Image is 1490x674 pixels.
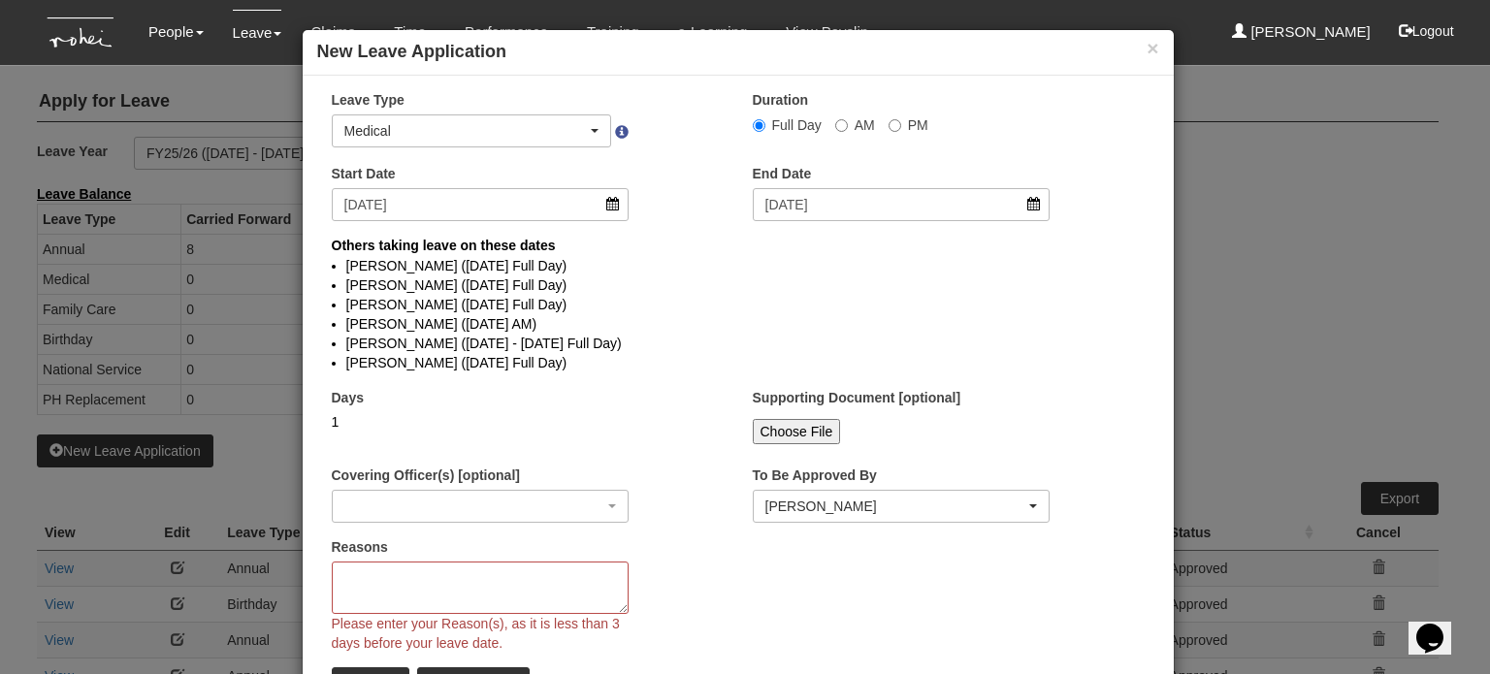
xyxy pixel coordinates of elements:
[332,388,364,407] label: Days
[753,490,1051,523] button: Maoi De Leon
[855,117,875,133] span: AM
[346,334,1130,353] li: [PERSON_NAME] ([DATE] - [DATE] Full Day)
[346,275,1130,295] li: [PERSON_NAME] ([DATE] Full Day)
[753,188,1051,221] input: d/m/yyyy
[346,353,1130,372] li: [PERSON_NAME] ([DATE] Full Day)
[772,117,822,133] span: Full Day
[332,616,620,651] span: Please enter your Reason(s), as it is less than 3 days before your leave date.
[753,419,841,444] input: Choose File
[765,497,1026,516] div: [PERSON_NAME]
[1147,38,1158,58] button: ×
[753,388,961,407] label: Supporting Document [optional]
[346,295,1130,314] li: [PERSON_NAME] ([DATE] Full Day)
[1409,596,1471,655] iframe: chat widget
[332,164,396,183] label: Start Date
[346,256,1130,275] li: [PERSON_NAME] ([DATE] Full Day)
[344,121,588,141] div: Medical
[332,188,630,221] input: d/m/yyyy
[753,90,809,110] label: Duration
[346,314,1130,334] li: [PERSON_NAME] ([DATE] AM)
[332,465,520,485] label: Covering Officer(s) [optional]
[317,42,506,61] b: New Leave Application
[908,117,928,133] span: PM
[332,537,388,557] label: Reasons
[753,465,877,485] label: To Be Approved By
[332,90,405,110] label: Leave Type
[332,114,612,147] button: Medical
[332,412,630,432] div: 1
[332,238,556,253] b: Others taking leave on these dates
[753,164,812,183] label: End Date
